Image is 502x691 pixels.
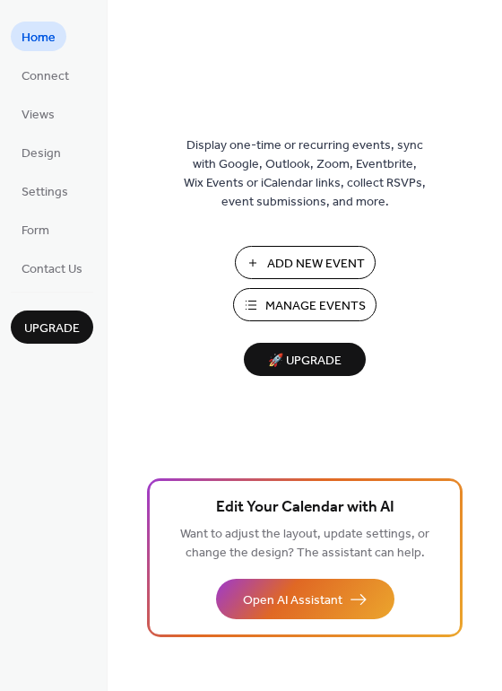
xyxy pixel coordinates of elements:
[265,297,366,316] span: Manage Events
[216,495,394,520] span: Edit Your Calendar with AI
[22,144,61,163] span: Design
[22,106,55,125] span: Views
[255,349,355,373] span: 🚀 Upgrade
[235,246,376,279] button: Add New Event
[11,22,66,51] a: Home
[11,60,80,90] a: Connect
[233,288,376,321] button: Manage Events
[24,319,80,338] span: Upgrade
[22,67,69,86] span: Connect
[216,579,394,619] button: Open AI Assistant
[11,137,72,167] a: Design
[11,99,65,128] a: Views
[22,183,68,202] span: Settings
[11,176,79,206] a: Settings
[11,214,60,244] a: Form
[184,136,426,212] span: Display one-time or recurring events, sync with Google, Outlook, Zoom, Eventbrite, Wix Events or ...
[11,253,93,283] a: Contact Us
[243,591,342,610] span: Open AI Assistant
[180,522,429,565] span: Want to adjust the layout, update settings, or change the design? The assistant can help.
[267,255,365,274] span: Add New Event
[22,260,82,279] span: Contact Us
[11,311,93,344] button: Upgrade
[244,343,366,376] button: 🚀 Upgrade
[22,222,49,241] span: Form
[22,29,56,48] span: Home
